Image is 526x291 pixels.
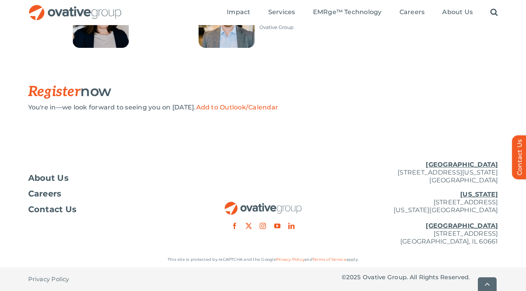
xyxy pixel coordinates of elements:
[313,257,346,262] a: Terms of Service
[342,191,498,246] p: [STREET_ADDRESS] [US_STATE][GEOGRAPHIC_DATA] [STREET_ADDRESS] [GEOGRAPHIC_DATA], IL 60661
[227,8,250,17] a: Impact
[28,174,185,182] a: About Us
[28,190,185,198] a: Careers
[246,223,252,229] a: twitter
[28,256,498,264] p: This site is protected by reCAPTCHA and the Google and apply.
[276,257,304,262] a: Privacy Policy
[442,8,473,16] span: About Us
[231,223,238,229] a: facebook
[268,8,295,16] span: Services
[28,104,498,111] div: You're in—we look forward to seeing you on [DATE].
[288,223,295,229] a: linkedin
[28,267,69,291] a: Privacy Policy
[28,4,122,11] a: OG_Full_horizontal_RGB
[224,201,302,208] a: OG_Full_horizontal_RGB
[442,8,473,17] a: About Us
[28,83,459,100] h3: now
[274,223,280,229] a: youtube
[426,222,498,229] u: [GEOGRAPHIC_DATA]
[28,83,81,100] span: Register
[227,8,250,16] span: Impact
[490,8,498,17] a: Search
[28,190,61,198] span: Careers
[28,267,185,291] nav: Footer - Privacy Policy
[196,104,278,111] a: Add to Outlook/Calendar
[346,273,361,281] span: 2025
[28,174,185,213] nav: Footer Menu
[399,8,425,16] span: Careers
[28,206,77,213] span: Contact Us
[342,161,498,184] p: [STREET_ADDRESS][US_STATE] [GEOGRAPHIC_DATA]
[426,161,498,168] u: [GEOGRAPHIC_DATA]
[268,8,295,17] a: Services
[28,174,69,182] span: About Us
[28,275,69,283] span: Privacy Policy
[28,206,185,213] a: Contact Us
[313,8,382,16] span: EMRge™ Technology
[399,8,425,17] a: Careers
[313,8,382,17] a: EMRge™ Technology
[260,223,266,229] a: instagram
[460,191,498,198] u: [US_STATE]
[342,273,498,281] p: © Ovative Group. All Rights Reserved.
